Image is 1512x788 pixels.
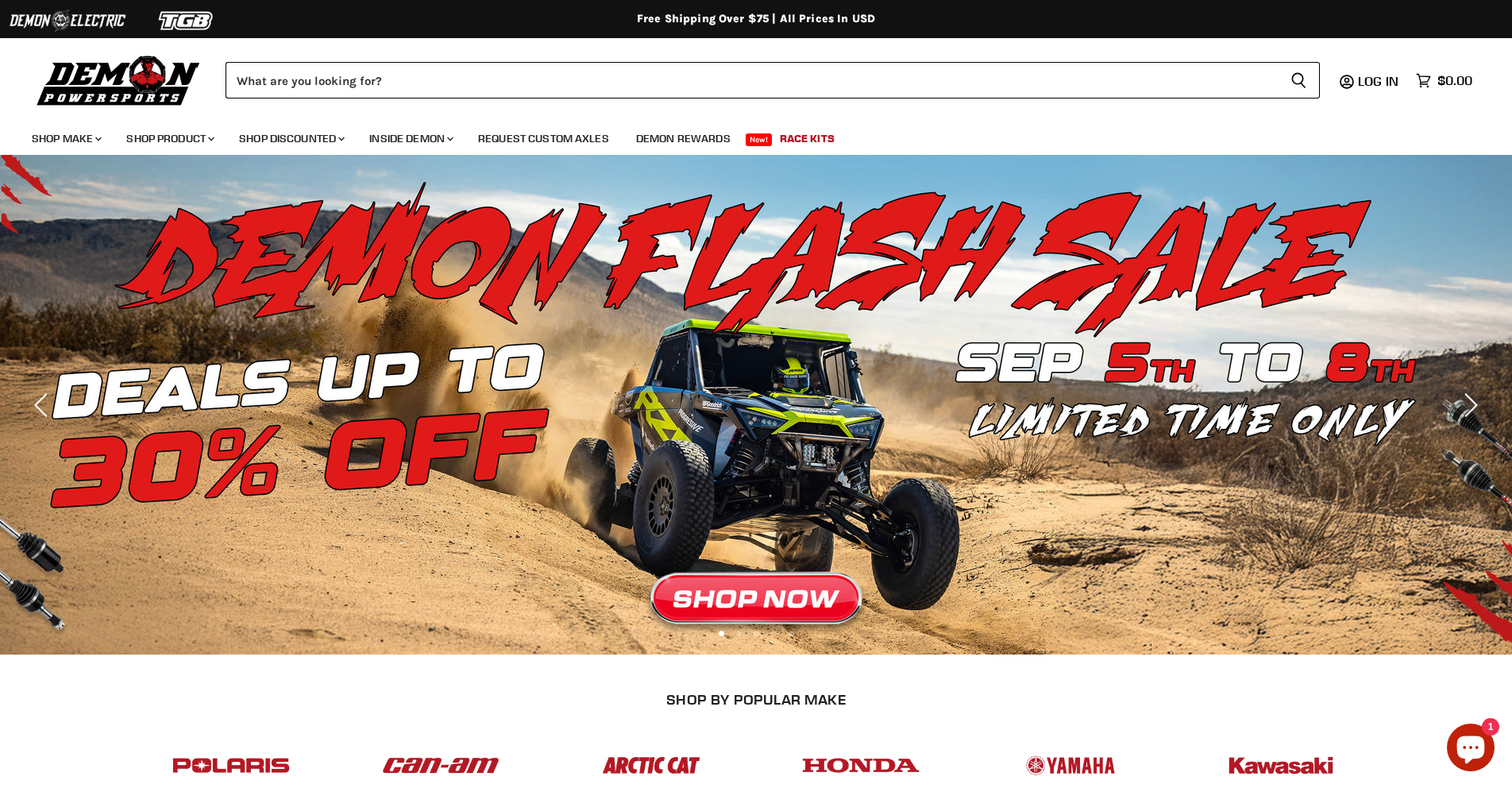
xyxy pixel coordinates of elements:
inbox-online-store-chat: Shopify online store chat [1442,724,1499,775]
a: Inside Demon [357,122,463,155]
a: Demon Rewards [624,122,742,155]
img: TGB Logo 2 [127,6,246,36]
ul: Main menu [20,116,1468,155]
li: Page dot 3 [754,631,759,636]
button: Search [1278,62,1320,98]
li: Page dot 1 [719,631,724,636]
a: Log in [1351,74,1408,88]
a: Shop Discounted [227,122,354,155]
a: Request Custom Axles [466,122,621,155]
h2: SHOP BY POPULAR MAKE [141,691,1372,708]
li: Page dot 2 [736,631,742,636]
a: Race Kits [768,122,847,155]
span: New! [746,133,773,146]
span: Log in [1358,73,1398,89]
input: Search [226,62,1278,98]
div: Free Shipping Over $75 | All Prices In USD [121,12,1391,26]
a: Shop Make [20,122,111,155]
button: Next [1452,389,1484,421]
li: Page dot 4 [771,631,777,636]
form: Product [226,62,1320,98]
img: Demon Powersports [32,52,206,108]
a: Shop Product [114,122,224,155]
button: Previous [28,389,60,421]
li: Page dot 5 [789,631,794,636]
span: $0.00 [1437,73,1472,88]
a: $0.00 [1408,69,1480,92]
img: Demon Electric Logo 2 [8,6,127,36]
